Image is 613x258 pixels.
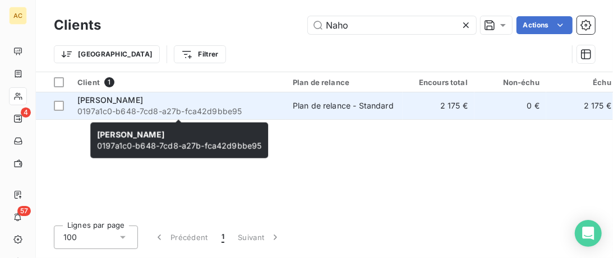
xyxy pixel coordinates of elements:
[553,78,611,87] div: Échu
[403,92,474,119] td: 2 175 €
[575,220,602,247] div: Open Intercom Messenger
[231,226,288,249] button: Suivant
[63,232,77,243] span: 100
[481,78,540,87] div: Non-échu
[293,78,396,87] div: Plan de relance
[77,78,100,87] span: Client
[97,130,261,151] span: 0197a1c0-b648-7cd8-a27b-fca42d9bbe95
[409,78,468,87] div: Encours total
[77,106,279,117] span: 0197a1c0-b648-7cd8-a27b-fca42d9bbe95
[21,107,31,118] span: 4
[54,45,160,63] button: [GEOGRAPHIC_DATA]
[222,232,224,243] span: 1
[17,206,31,216] span: 57
[174,45,225,63] button: Filtrer
[97,130,164,139] span: [PERSON_NAME]
[54,15,101,35] h3: Clients
[77,95,143,105] span: [PERSON_NAME]
[308,16,476,34] input: Rechercher
[517,16,573,34] button: Actions
[147,226,215,249] button: Précédent
[215,226,231,249] button: 1
[104,77,114,87] span: 1
[293,100,394,111] div: Plan de relance - Standard
[474,92,546,119] td: 0 €
[9,110,26,128] a: 4
[9,7,27,25] div: AC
